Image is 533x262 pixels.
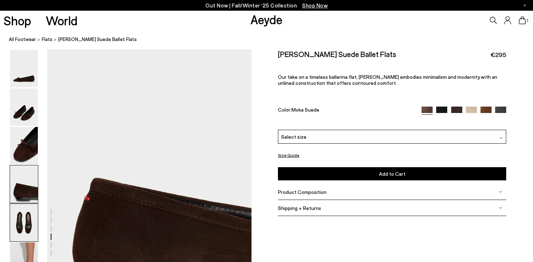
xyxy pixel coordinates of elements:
[4,14,31,27] a: Shop
[10,165,38,203] img: Delfina Suede Ballet Flats - Image 4
[250,12,283,27] a: Aeyde
[42,36,53,43] a: flats
[499,190,502,194] img: svg%3E
[278,151,299,160] button: Size Guide
[278,74,497,86] span: Our take on a timeless ballerina flat, [PERSON_NAME] embodies minimalism and modernity with an un...
[46,14,78,27] a: World
[526,19,529,22] span: 1
[10,50,38,87] img: Delfina Suede Ballet Flats - Image 1
[278,50,396,58] h2: [PERSON_NAME] Suede Ballet Flats
[519,16,526,24] a: 1
[205,1,328,10] p: Out Now | Fall/Winter ‘25 Collection
[499,136,503,140] img: svg%3E
[278,107,414,115] div: Color:
[499,206,502,210] img: svg%3E
[490,50,506,59] span: €295
[58,36,137,43] span: [PERSON_NAME] Suede Ballet Flats
[281,133,307,140] span: Select size
[42,36,53,42] span: flats
[10,88,38,126] img: Delfina Suede Ballet Flats - Image 2
[292,107,319,113] span: Moka Suede
[278,167,506,180] button: Add to Cart
[302,2,328,9] span: Navigate to /collections/new-in
[379,171,405,177] span: Add to Cart
[9,36,36,43] a: All Footwear
[10,127,38,164] img: Delfina Suede Ballet Flats - Image 3
[278,205,321,211] span: Shipping + Returns
[10,204,38,241] img: Delfina Suede Ballet Flats - Image 5
[278,189,327,195] span: Product Composition
[9,30,533,50] nav: breadcrumb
